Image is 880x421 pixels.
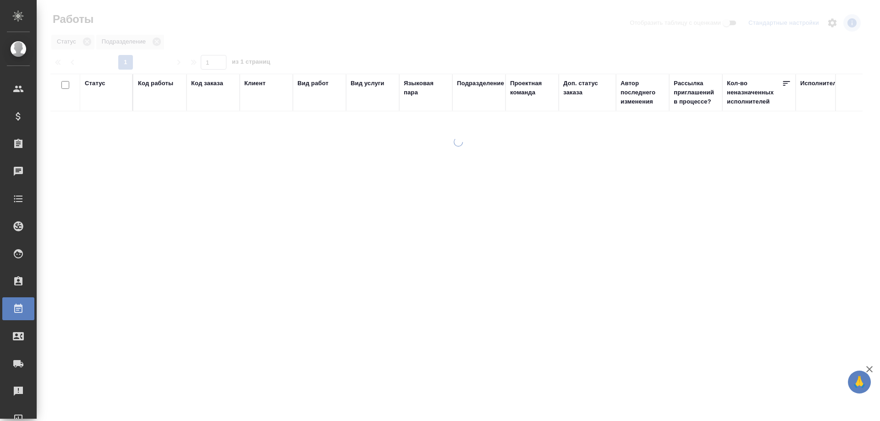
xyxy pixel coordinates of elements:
div: Языковая пара [404,79,448,97]
div: Вид работ [297,79,329,88]
div: Кол-во неназначенных исполнителей [727,79,782,106]
div: Автор последнего изменения [621,79,665,106]
div: Клиент [244,79,265,88]
div: Вид услуги [351,79,385,88]
div: Код заказа [191,79,223,88]
div: Доп. статус заказа [563,79,611,97]
div: Исполнитель [800,79,841,88]
div: Статус [85,79,105,88]
button: 🙏 [848,371,871,394]
div: Код работы [138,79,173,88]
span: 🙏 [852,372,867,392]
div: Подразделение [457,79,504,88]
div: Рассылка приглашений в процессе? [674,79,718,106]
div: Проектная команда [510,79,554,97]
